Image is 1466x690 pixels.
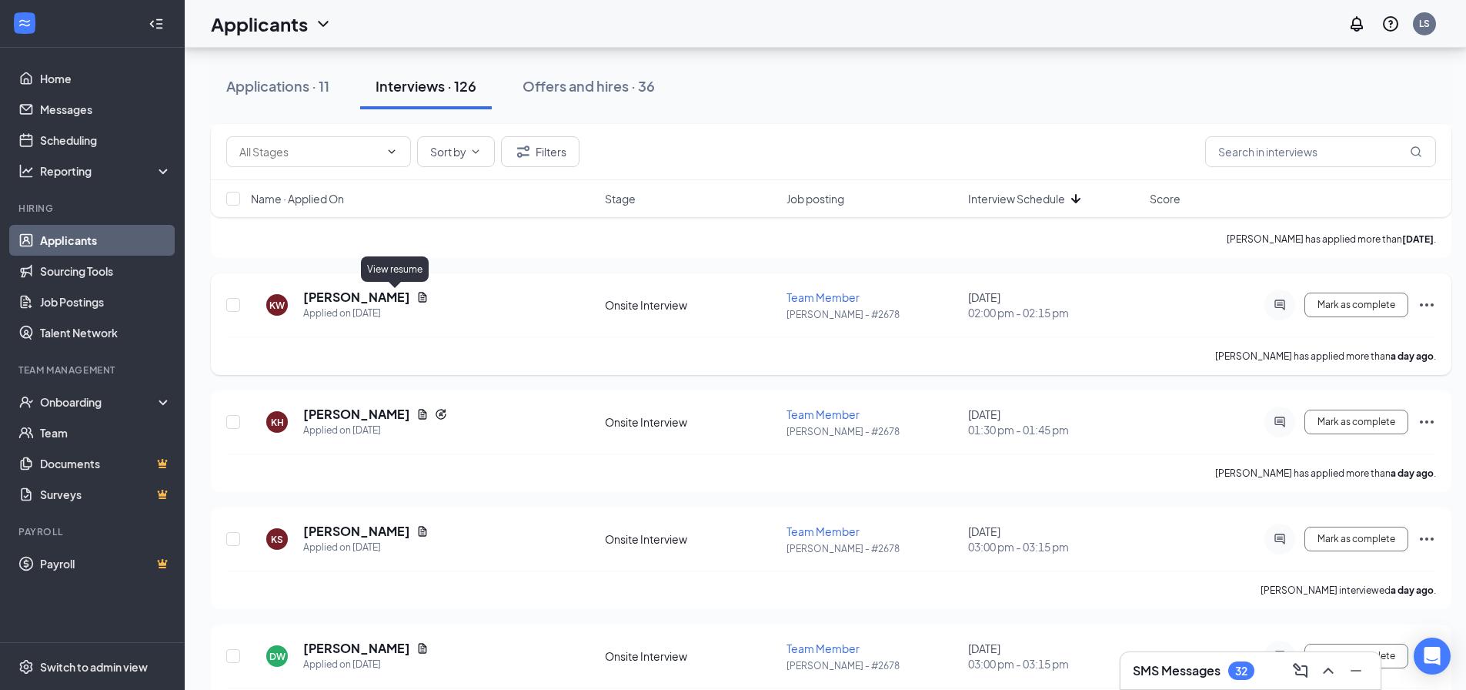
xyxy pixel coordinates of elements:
svg: Ellipses [1418,530,1436,548]
a: Sourcing Tools [40,256,172,286]
b: a day ago [1391,350,1434,362]
p: [PERSON_NAME] has applied more than . [1215,467,1436,480]
div: Payroll [18,525,169,538]
svg: Document [416,525,429,538]
h5: [PERSON_NAME] [303,523,410,540]
button: Filter Filters [501,136,579,167]
div: View resume [361,256,429,282]
div: Open Intercom Messenger [1414,638,1451,675]
div: Team Management [18,363,169,377]
svg: ActiveChat [1271,533,1289,545]
svg: ChevronDown [314,15,332,33]
span: Score [1150,191,1180,206]
svg: ChevronUp [1319,662,1337,680]
div: DW [269,650,286,663]
p: [PERSON_NAME] - #2678 [786,425,959,438]
span: Team Member [786,641,860,655]
a: PayrollCrown [40,548,172,579]
p: [PERSON_NAME] - #2678 [786,659,959,672]
a: Team [40,417,172,448]
div: [DATE] [968,407,1140,437]
p: [PERSON_NAME] has applied more than . [1227,233,1436,246]
div: LS [1419,17,1430,30]
svg: Collapse [149,16,164,32]
svg: Filter [514,142,533,161]
button: Mark as complete [1304,293,1408,317]
div: Onsite Interview [605,648,777,664]
svg: Minimize [1347,662,1365,680]
svg: Ellipses [1418,413,1436,431]
p: [PERSON_NAME] - #2678 [786,308,959,321]
div: [DATE] [968,524,1140,554]
a: Home [40,63,172,94]
svg: Ellipses [1418,296,1436,314]
span: Job posting [786,191,844,206]
svg: Document [416,291,429,303]
div: Applied on [DATE] [303,306,429,321]
div: KH [271,416,284,429]
div: Interviews · 126 [376,76,476,95]
div: Onsite Interview [605,414,777,430]
a: Talent Network [40,317,172,348]
a: Messages [40,94,172,125]
input: All Stages [239,143,379,160]
h1: Applicants [211,11,308,37]
svg: MagnifyingGlass [1410,146,1422,158]
button: Minimize [1344,658,1368,683]
h5: [PERSON_NAME] [303,406,410,423]
h3: SMS Messages [1133,662,1221,679]
div: [DATE] [968,290,1140,320]
span: Stage [605,191,636,206]
span: Mark as complete [1317,651,1395,662]
div: [DATE] [968,641,1140,672]
a: SurveysCrown [40,479,172,510]
button: Mark as complete [1304,644,1408,668]
span: 03:00 pm - 03:15 pm [968,539,1140,554]
svg: Notifications [1347,15,1366,33]
div: Applied on [DATE] [303,540,429,555]
span: Team Member [786,407,860,421]
p: [PERSON_NAME] has applied more than . [1215,350,1436,363]
button: Sort byChevronDown [417,136,495,167]
svg: Document [416,642,429,655]
div: Applied on [DATE] [303,657,429,672]
svg: Analysis [18,163,34,179]
div: KW [269,299,285,312]
div: Switch to admin view [40,659,148,675]
svg: ChevronDown [386,146,398,158]
svg: ActiveChat [1271,299,1289,311]
div: Reporting [40,163,172,179]
svg: Settings [18,659,34,675]
a: DocumentsCrown [40,448,172,479]
span: 02:00 pm - 02:15 pm [968,305,1140,320]
svg: Reapply [435,408,447,420]
a: Job Postings [40,286,172,317]
input: Search in interviews [1205,136,1436,167]
svg: ActiveChat [1271,416,1289,428]
span: Team Member [786,524,860,538]
div: Onsite Interview [605,531,777,547]
svg: ComposeMessage [1291,662,1310,680]
h5: [PERSON_NAME] [303,640,410,657]
span: Mark as complete [1317,417,1395,427]
a: Applicants [40,225,172,256]
b: [DATE] [1402,233,1434,245]
p: [PERSON_NAME] - #2678 [786,542,959,555]
span: Sort by [430,146,466,157]
span: Mark as complete [1317,534,1395,544]
span: Name · Applied On [251,191,344,206]
div: Offers and hires · 36 [523,76,655,95]
svg: ArrowDown [1067,189,1085,208]
a: Scheduling [40,125,172,156]
svg: WorkstreamLogo [17,15,32,31]
button: ChevronUp [1316,658,1341,683]
button: Mark as complete [1304,527,1408,551]
div: 32 [1235,665,1247,678]
div: KS [271,533,283,546]
svg: ChevronDown [469,146,482,158]
svg: Document [416,408,429,420]
span: Interview Schedule [968,191,1065,206]
b: a day ago [1391,467,1434,479]
span: Team Member [786,290,860,304]
span: 03:00 pm - 03:15 pm [968,656,1140,672]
